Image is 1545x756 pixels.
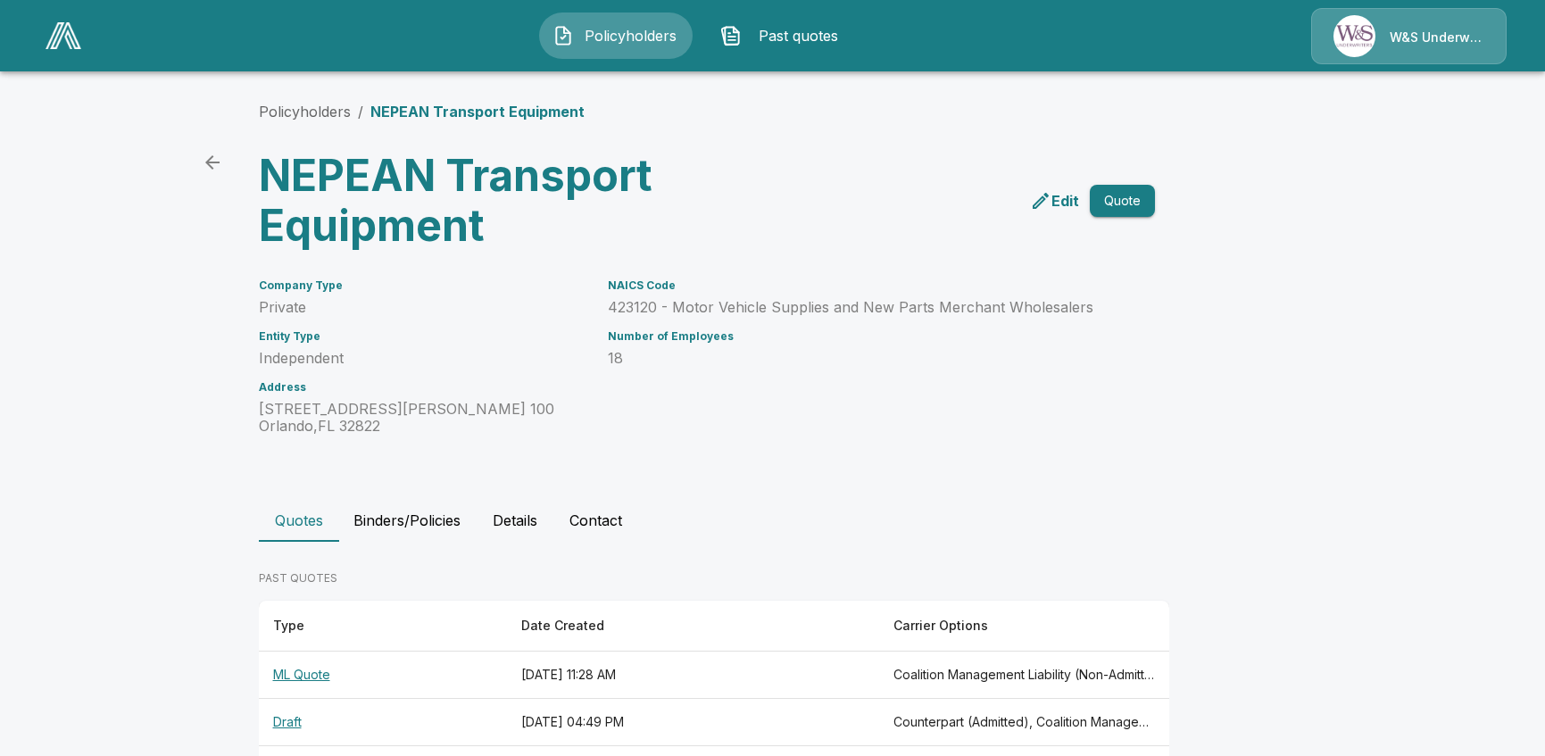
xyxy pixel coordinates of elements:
li: / [358,101,363,122]
button: Quotes [259,499,339,542]
p: 18 [608,350,1111,367]
button: Contact [555,499,636,542]
button: Quote [1090,185,1155,218]
th: [DATE] 04:49 PM [507,699,879,746]
th: Draft [259,699,507,746]
p: NEPEAN Transport Equipment [370,101,585,122]
th: Type [259,601,507,652]
p: [STREET_ADDRESS][PERSON_NAME] 100 Orlando , FL 32822 [259,401,587,435]
a: edit [1026,187,1083,215]
button: Policyholders IconPolicyholders [539,12,693,59]
h6: Address [259,381,587,394]
a: back [195,145,230,180]
button: Binders/Policies [339,499,475,542]
h6: NAICS Code [608,279,1111,292]
p: 423120 - Motor Vehicle Supplies and New Parts Merchant Wholesalers [608,299,1111,316]
h6: Company Type [259,279,587,292]
img: AA Logo [46,22,81,49]
a: Policyholders [259,103,351,120]
button: Past quotes IconPast quotes [707,12,860,59]
p: Edit [1051,190,1079,212]
img: Policyholders Icon [552,25,574,46]
th: Coalition Management Liability (Non-Admitted) [879,652,1169,699]
h3: NEPEAN Transport Equipment [259,151,700,251]
nav: breadcrumb [259,101,585,122]
span: Past quotes [749,25,847,46]
th: ML Quote [259,652,507,699]
p: PAST QUOTES [259,570,1169,586]
h6: Entity Type [259,330,587,343]
div: policyholder tabs [259,499,1287,542]
h6: Number of Employees [608,330,1111,343]
button: Details [475,499,555,542]
th: Counterpart (Admitted), Coalition Management Liability (Non-Admitted), Coalition Management Liabi... [879,699,1169,746]
th: [DATE] 11:28 AM [507,652,879,699]
p: Private [259,299,587,316]
img: Past quotes Icon [720,25,742,46]
th: Carrier Options [879,601,1169,652]
span: Policyholders [581,25,679,46]
th: Date Created [507,601,879,652]
p: Independent [259,350,587,367]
